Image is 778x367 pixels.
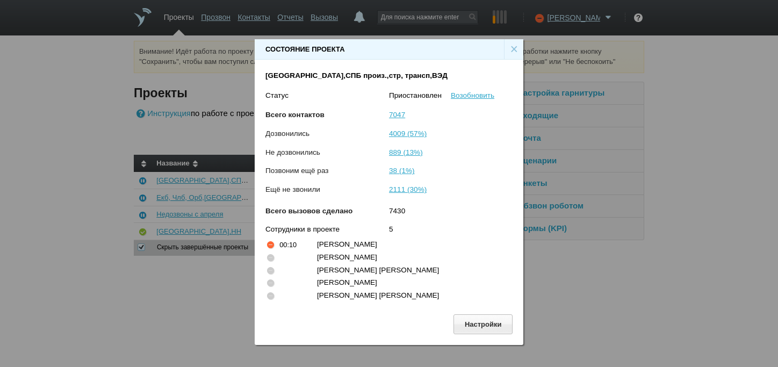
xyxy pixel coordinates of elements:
[265,111,325,119] span: Всего контактов
[265,225,340,233] span: Сотрудники в проекте
[389,224,513,235] div: 5
[453,314,513,334] button: Настройки
[389,90,451,101] div: Приостановлен
[265,90,389,101] div: Статус
[265,167,329,175] span: Позвоним ещё раз
[265,185,320,193] span: Ещё не звонили
[265,71,448,80] b: [GEOGRAPHIC_DATA],СПБ произ.,стр, трансп,ВЭД
[389,111,405,119] span: 7047
[451,91,494,99] a: Возобновить
[317,265,502,276] div: [PERSON_NAME] [PERSON_NAME]
[389,185,427,193] span: 2111 (30%)
[265,129,309,138] span: Дозвонились
[389,206,513,224] div: 7430
[265,44,345,55] div: Состояние проекта
[389,148,423,156] span: 889 (13%)
[389,129,427,138] span: 4009 (57%)
[317,277,502,288] div: [PERSON_NAME]
[265,148,320,156] span: Не дозвонились
[317,252,502,263] div: [PERSON_NAME]
[317,290,502,301] div: [PERSON_NAME] [PERSON_NAME]
[389,167,415,175] span: 38 (1%)
[504,39,523,60] div: ×
[279,240,297,250] div: 00:10
[317,239,502,250] div: [PERSON_NAME]
[265,207,352,215] span: Всего вызовов сделано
